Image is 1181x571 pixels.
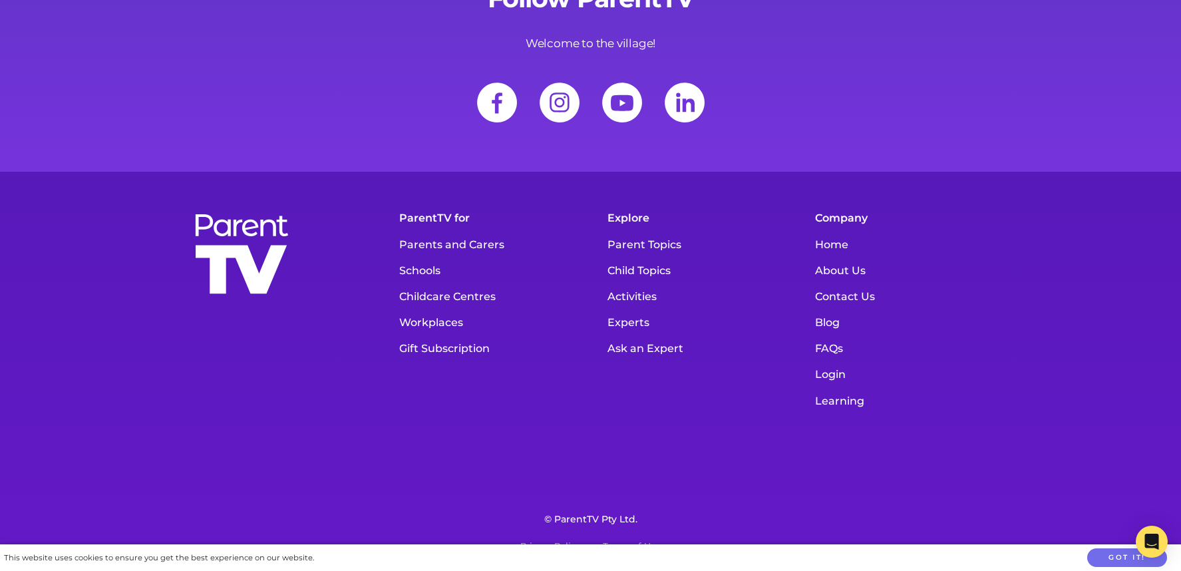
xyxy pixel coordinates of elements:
div: Open Intercom Messenger [1136,526,1168,558]
p: © ParentTV Pty Ltd. [20,514,1161,525]
a: LinkedIn [655,73,715,132]
a: Login [808,361,997,387]
a: Activities [601,284,789,309]
h5: Company [808,205,997,231]
a: Privacy Policy [520,541,580,552]
a: FAQs [808,335,997,361]
a: Instagram [530,73,590,132]
a: Childcare Centres [393,284,581,309]
a: Blog [808,309,997,335]
a: Schools [393,258,581,284]
h5: Explore [601,205,789,231]
a: Terms of Use [603,541,661,552]
a: Workplaces [393,309,581,335]
img: svg+xml;base64,PHN2ZyBoZWlnaHQ9IjgwIiB2aWV3Qm94PSIwIDAgODAuMDAxIDgwIiB3aWR0aD0iODAuMDAxIiB4bWxucz... [592,73,652,132]
a: Learning [808,388,997,414]
a: About Us [808,258,997,284]
img: svg+xml;base64,PHN2ZyBoZWlnaHQ9IjgwIiB2aWV3Qm94PSIwIDAgODAgODAiIHdpZHRoPSI4MCIgeG1sbnM9Imh0dHA6Ly... [655,73,715,132]
img: svg+xml;base64,PHN2ZyB4bWxucz0iaHR0cDovL3d3dy53My5vcmcvMjAwMC9zdmciIHdpZHRoPSI4MC4wMDEiIGhlaWdodD... [467,73,527,132]
a: Home [808,232,997,258]
a: Facebook [467,73,527,132]
a: Ask an Expert [601,335,789,361]
a: Contact Us [808,284,997,309]
div: This website uses cookies to ensure you get the best experience on our website. [4,551,314,565]
a: Experts [601,309,789,335]
button: Got it! [1087,548,1167,568]
a: Parent Topics [601,232,789,258]
h5: ParentTV for [393,205,581,231]
img: social-icon-ig.b812365.svg [530,73,590,132]
a: Parents and Carers [393,232,581,258]
img: parenttv-logo-stacked-white.f9d0032.svg [192,212,291,297]
a: Youtube [592,73,652,132]
p: Welcome to the village! [185,34,997,53]
a: Child Topics [601,258,789,284]
a: Gift Subscription [393,335,581,361]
